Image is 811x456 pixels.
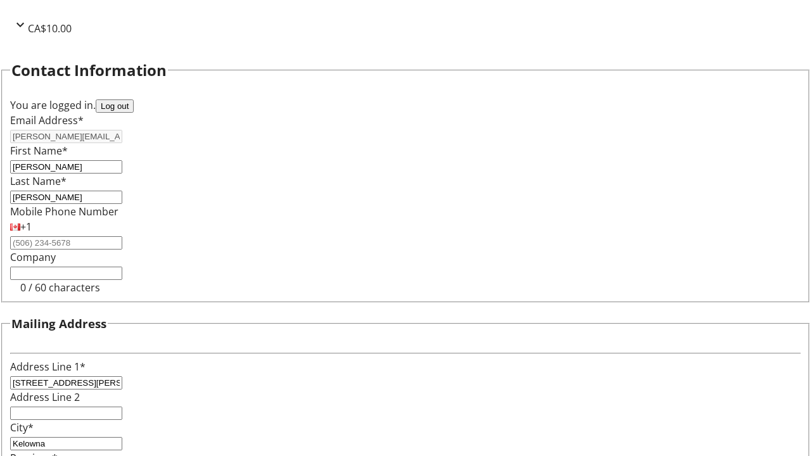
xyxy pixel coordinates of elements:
[11,315,106,332] h3: Mailing Address
[10,236,122,250] input: (506) 234-5678
[10,376,122,389] input: Address
[28,22,72,35] span: CA$10.00
[10,144,68,158] label: First Name*
[11,59,167,82] h2: Contact Information
[10,250,56,264] label: Company
[96,99,134,113] button: Log out
[10,421,34,434] label: City*
[10,113,84,127] label: Email Address*
[10,360,86,374] label: Address Line 1*
[10,205,118,218] label: Mobile Phone Number
[20,281,100,294] tr-character-limit: 0 / 60 characters
[10,437,122,450] input: City
[10,98,801,113] div: You are logged in.
[10,174,67,188] label: Last Name*
[10,390,80,404] label: Address Line 2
